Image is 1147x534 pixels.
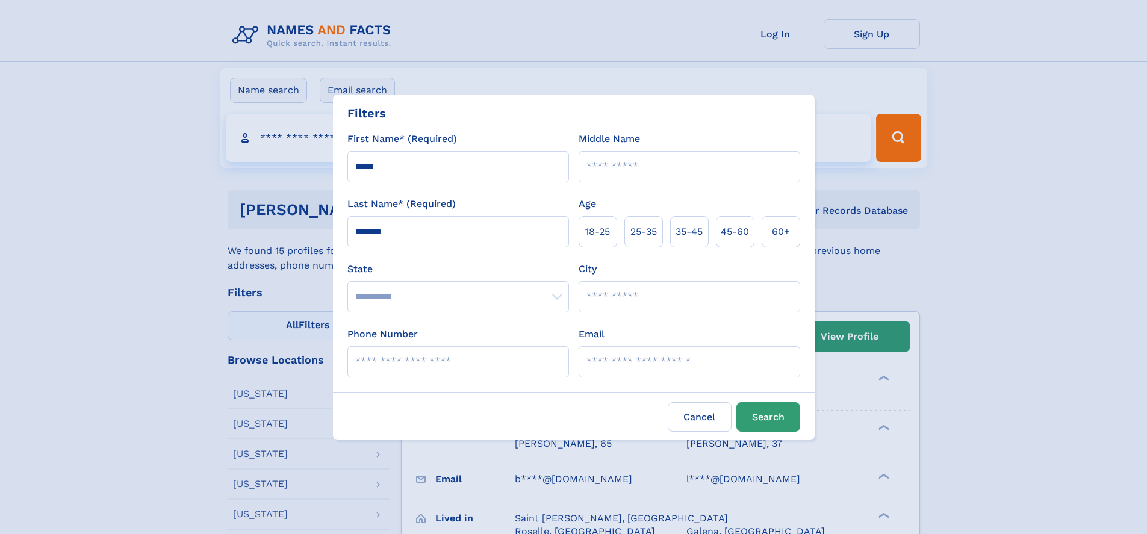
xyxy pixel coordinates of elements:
label: Email [579,327,605,341]
label: City [579,262,597,276]
span: 18‑25 [585,225,610,239]
label: Last Name* (Required) [347,197,456,211]
span: 45‑60 [721,225,749,239]
span: 60+ [772,225,790,239]
label: Age [579,197,596,211]
label: First Name* (Required) [347,132,457,146]
label: Middle Name [579,132,640,146]
span: 35‑45 [676,225,703,239]
span: 25‑35 [630,225,657,239]
label: State [347,262,569,276]
button: Search [736,402,800,432]
label: Phone Number [347,327,418,341]
div: Filters [347,104,386,122]
label: Cancel [668,402,732,432]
